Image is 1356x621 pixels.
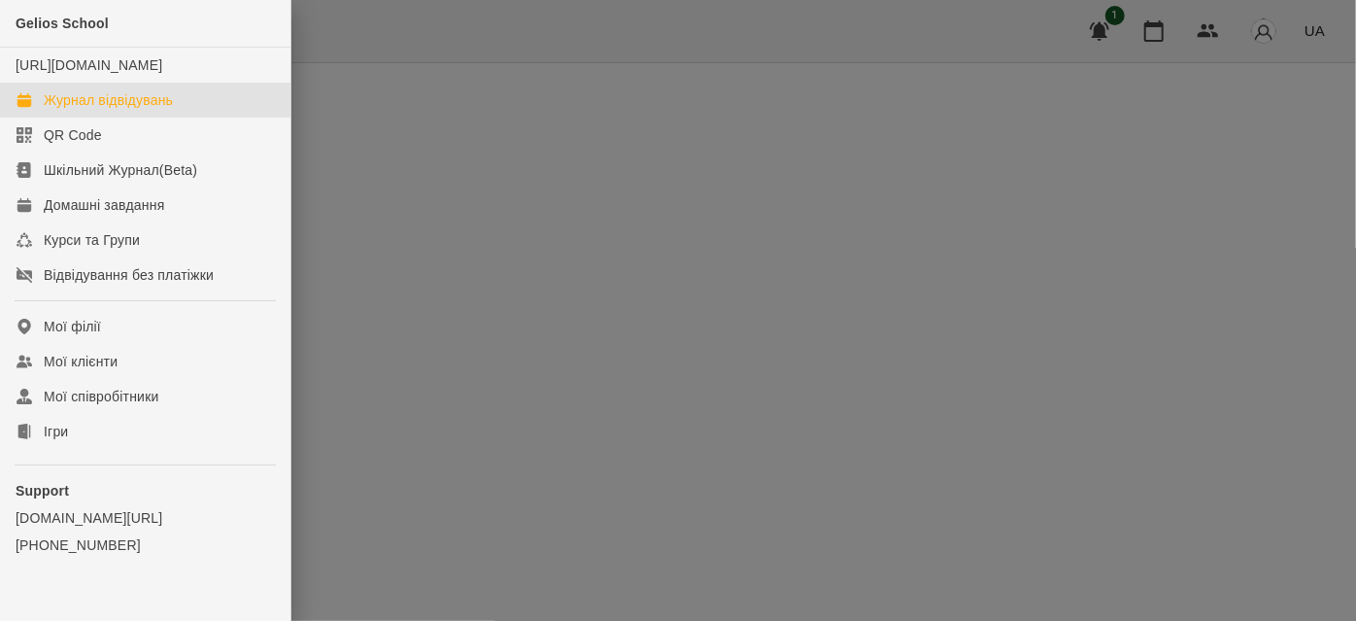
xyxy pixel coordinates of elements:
[16,57,162,73] a: [URL][DOMAIN_NAME]
[16,16,109,31] span: Gelios School
[16,508,275,528] a: [DOMAIN_NAME][URL]
[44,160,197,180] div: Шкільний Журнал(Beta)
[44,230,140,250] div: Курси та Групи
[44,387,159,406] div: Мої співробітники
[44,317,101,336] div: Мої філії
[44,195,164,215] div: Домашні завдання
[16,481,275,500] p: Support
[44,352,118,371] div: Мої клієнти
[16,535,275,555] a: [PHONE_NUMBER]
[44,90,173,110] div: Журнал відвідувань
[44,422,68,441] div: Ігри
[44,125,102,145] div: QR Code
[44,265,214,285] div: Відвідування без платіжки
